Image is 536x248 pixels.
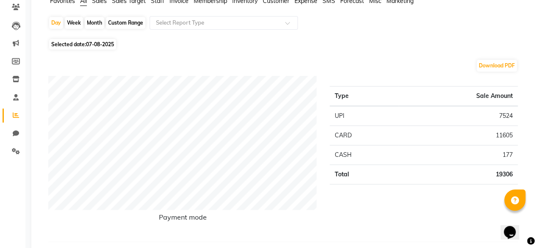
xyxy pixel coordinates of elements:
[330,126,399,145] td: CARD
[86,41,114,47] span: 07-08-2025
[399,86,518,106] th: Sale Amount
[330,145,399,165] td: CASH
[330,86,399,106] th: Type
[330,165,399,184] td: Total
[330,106,399,126] td: UPI
[48,213,317,225] h6: Payment mode
[49,39,116,50] span: Selected date:
[399,106,518,126] td: 7524
[500,214,528,240] iframe: chat widget
[399,145,518,165] td: 177
[85,17,104,29] div: Month
[399,165,518,184] td: 19306
[399,126,518,145] td: 11605
[65,17,83,29] div: Week
[106,17,145,29] div: Custom Range
[49,17,63,29] div: Day
[477,60,517,72] button: Download PDF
